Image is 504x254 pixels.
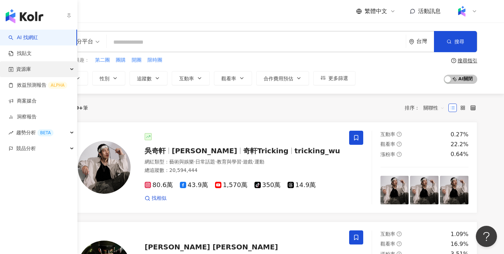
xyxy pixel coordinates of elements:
[6,9,43,23] img: logo
[254,181,281,189] span: 350萬
[380,231,395,237] span: 互動率
[217,159,241,165] span: 教育與學習
[397,241,402,246] span: question-circle
[416,38,434,44] div: 台灣
[145,147,166,155] span: 吳奇軒
[145,243,278,251] span: [PERSON_NAME] [PERSON_NAME]
[409,39,414,44] span: environment
[137,76,152,81] span: 追蹤數
[295,147,340,155] span: tricking_wu
[454,39,464,44] span: 搜尋
[380,131,395,137] span: 互動率
[179,76,194,81] span: 互動率
[169,159,194,165] span: 藝術與娛樂
[380,141,395,147] span: 觀看率
[256,71,309,85] button: 合作費用預估
[145,181,173,189] span: 80.6萬
[145,159,341,166] div: 網紅類型 ：
[131,56,142,64] button: 開團
[16,141,36,156] span: 競品分析
[451,230,468,238] div: 1.09%
[130,71,168,85] button: 追蹤數
[455,5,468,18] img: Kolr%20app%20icon%20%281%29.png
[37,129,53,136] div: BETA
[365,7,387,15] span: 繁體中文
[215,181,247,189] span: 1,570萬
[397,152,402,157] span: question-circle
[405,102,448,113] div: 排序：
[8,130,13,135] span: rise
[95,57,110,64] span: 第二團
[380,176,409,204] img: post-image
[380,241,395,247] span: 觀看率
[397,142,402,147] span: question-circle
[195,159,215,165] span: 日常話題
[100,76,109,81] span: 性別
[458,58,477,63] div: 搜尋指引
[264,76,293,81] span: 合作費用預估
[8,34,38,41] a: searchAI 找網紅
[451,131,468,138] div: 0.27%
[8,113,37,120] a: 洞察報告
[253,159,254,165] span: ·
[410,176,439,204] img: post-image
[451,141,468,148] div: 22.2%
[451,240,468,248] div: 16.9%
[115,56,126,64] button: 團購
[243,159,253,165] span: 遊戲
[147,57,162,64] span: 限時團
[16,125,53,141] span: 趨勢分析
[172,71,210,85] button: 互動率
[288,181,316,189] span: 14.9萬
[397,231,402,236] span: question-circle
[241,159,243,165] span: ·
[147,56,163,64] button: 限時團
[145,195,166,202] a: 找相似
[243,147,289,155] span: 奇軒Tricking
[8,50,32,57] a: 找貼文
[440,176,468,204] img: post-image
[328,75,348,81] span: 更多篩選
[418,8,441,14] span: 活動訊息
[476,226,497,247] iframe: Help Scout Beacon - Open
[152,195,166,202] span: 找相似
[380,151,395,157] span: 漲粉率
[313,71,355,85] button: 更多篩選
[423,102,445,113] span: 關聯性
[194,159,195,165] span: ·
[78,141,131,194] img: KOL Avatar
[180,181,208,189] span: 43.9萬
[254,159,264,165] span: 運動
[116,57,126,64] span: 團購
[214,71,252,85] button: 觀看率
[8,82,67,89] a: 效益預測報告ALPHA
[8,98,37,105] a: 商案媒合
[145,167,341,174] div: 總追蹤數 ： 20,594,444
[132,57,141,64] span: 開團
[434,31,477,52] button: 搜尋
[172,147,237,155] span: [PERSON_NAME]
[221,76,236,81] span: 觀看率
[451,150,468,158] div: 0.64%
[397,132,402,137] span: question-circle
[92,71,125,85] button: 性別
[95,56,110,64] button: 第二團
[55,122,477,213] a: KOL Avatar吳奇軒[PERSON_NAME]奇軒Trickingtricking_wu網紅類型：藝術與娛樂·日常話題·教育與學習·遊戲·運動總追蹤數：20,594,44480.6萬43....
[215,159,216,165] span: ·
[451,58,456,63] span: question-circle
[16,61,31,77] span: 資源庫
